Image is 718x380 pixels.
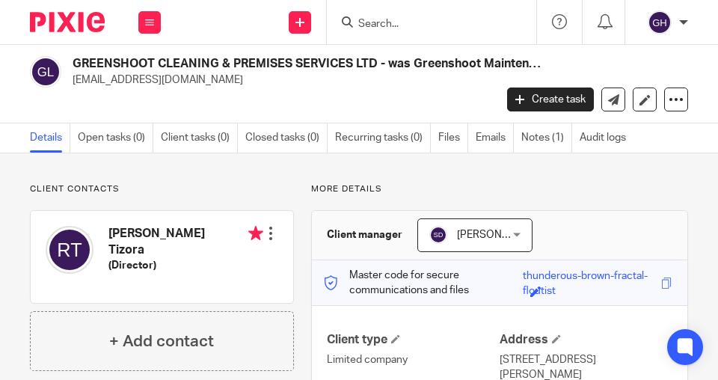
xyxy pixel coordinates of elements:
[248,226,263,241] i: Primary
[580,123,633,153] a: Audit logs
[30,12,105,32] img: Pixie
[507,88,594,111] a: Create task
[335,123,431,153] a: Recurring tasks (0)
[108,258,263,273] h5: (Director)
[327,352,500,367] p: Limited company
[30,123,70,153] a: Details
[78,123,153,153] a: Open tasks (0)
[476,123,514,153] a: Emails
[73,73,666,88] p: [EMAIL_ADDRESS][DOMAIN_NAME]
[357,18,491,31] input: Search
[311,183,688,195] p: More details
[30,183,294,195] p: Client contacts
[46,226,93,274] img: svg%3E
[30,56,61,88] img: svg%3E
[161,123,238,153] a: Client tasks (0)
[521,123,572,153] a: Notes (1)
[523,269,657,286] div: thunderous-brown-fractal-floutist
[327,332,500,348] h4: Client type
[648,10,672,34] img: svg%3E
[323,268,522,298] p: Master code for secure communications and files
[500,332,672,348] h4: Address
[438,123,468,153] a: Files
[327,227,402,242] h3: Client manager
[108,226,263,258] h4: [PERSON_NAME] Tizora
[457,230,539,240] span: [PERSON_NAME]
[245,123,328,153] a: Closed tasks (0)
[429,226,447,244] img: svg%3E
[109,330,214,353] h4: + Add contact
[73,56,547,72] h2: GREENSHOOT CLEANING & PREMISES SERVICES LTD - was Greenshoot Maintenance Ltd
